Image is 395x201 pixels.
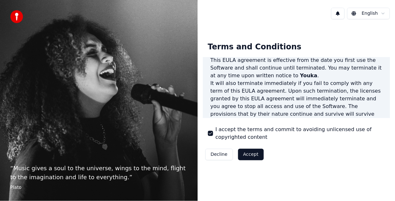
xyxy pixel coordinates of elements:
p: “ Music gives a soul to the universe, wings to the mind, flight to the imagination and life to ev... [10,164,187,182]
button: Accept [238,149,264,160]
span: Youka [300,72,317,79]
button: Decline [205,149,233,160]
img: youka [10,10,23,23]
label: I accept the terms and commit to avoiding unlicensed use of copyrighted content [216,126,385,141]
p: This EULA agreement is effective from the date you first use the Software and shall continue unti... [210,56,382,80]
p: It will also terminate immediately if you fail to comply with any term of this EULA agreement. Up... [210,80,382,126]
footer: Plato [10,184,187,191]
div: Terms and Conditions [203,37,307,57]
